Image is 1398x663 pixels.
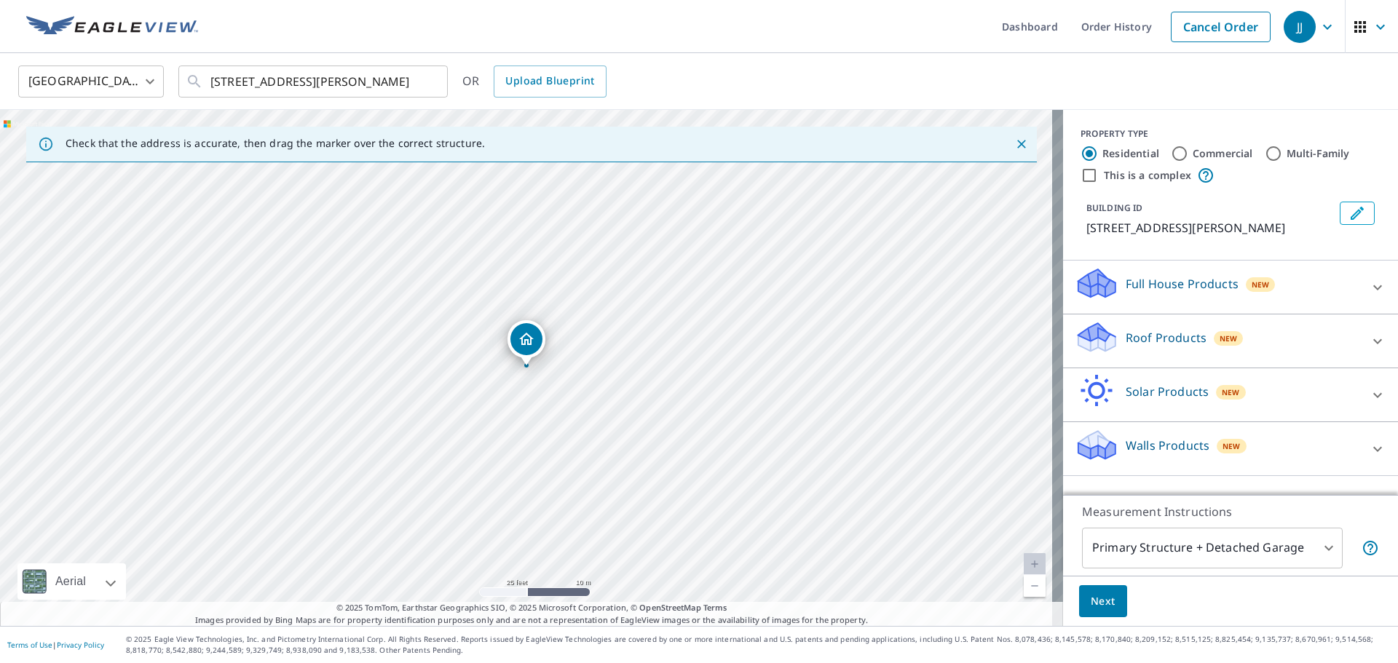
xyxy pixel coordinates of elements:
[1086,219,1334,237] p: [STREET_ADDRESS][PERSON_NAME]
[57,640,104,650] a: Privacy Policy
[1252,279,1270,290] span: New
[7,640,104,649] p: |
[1082,528,1343,568] div: Primary Structure + Detached Garage
[1081,127,1381,140] div: PROPERTY TYPE
[51,563,90,600] div: Aerial
[1126,437,1209,454] p: Walls Products
[494,65,606,98] a: Upload Blueprint
[1082,503,1379,520] p: Measurement Instructions
[18,61,164,102] div: [GEOGRAPHIC_DATA]
[126,634,1391,656] p: © 2025 Eagle View Technologies, Inc. and Pictometry International Corp. All Rights Reserved. Repo...
[1222,386,1240,398] span: New
[1340,202,1375,225] button: Edit building 1
[1075,320,1386,362] div: Roof ProductsNew
[1091,592,1115,611] span: Next
[1284,11,1316,43] div: JJ
[1102,146,1159,161] label: Residential
[210,61,418,102] input: Search by address or latitude-longitude
[639,602,700,613] a: OpenStreetMap
[17,563,126,600] div: Aerial
[505,72,594,90] span: Upload Blueprint
[703,602,727,613] a: Terms
[1223,440,1241,452] span: New
[1079,585,1127,618] button: Next
[1126,275,1239,293] p: Full House Products
[1171,12,1271,42] a: Cancel Order
[1075,374,1386,416] div: Solar ProductsNew
[1362,539,1379,557] span: Your report will include the primary structure and a detached garage if one exists.
[1075,266,1386,308] div: Full House ProductsNew
[26,16,198,38] img: EV Logo
[1024,575,1046,597] a: Current Level 20, Zoom Out
[1220,333,1238,344] span: New
[66,137,485,150] p: Check that the address is accurate, then drag the marker over the correct structure.
[1024,553,1046,575] a: Current Level 20, Zoom In Disabled
[1075,428,1386,469] div: Walls ProductsNew
[336,602,727,614] span: © 2025 TomTom, Earthstar Geographics SIO, © 2025 Microsoft Corporation, ©
[1126,329,1207,346] p: Roof Products
[1126,383,1209,400] p: Solar Products
[1012,135,1031,154] button: Close
[1193,146,1253,161] label: Commercial
[462,65,607,98] div: OR
[508,320,545,365] div: Dropped pin, building 1, Residential property, 4823 State Road V De Soto, MO 63020
[7,640,52,650] a: Terms of Use
[1287,146,1350,161] label: Multi-Family
[1104,168,1191,183] label: This is a complex
[1086,202,1142,214] p: BUILDING ID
